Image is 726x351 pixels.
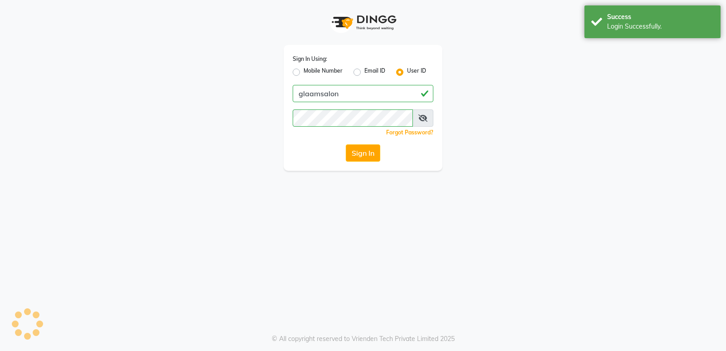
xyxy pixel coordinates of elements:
[304,67,343,78] label: Mobile Number
[293,85,433,102] input: Username
[293,55,327,63] label: Sign In Using:
[607,12,714,22] div: Success
[607,22,714,31] div: Login Successfully.
[293,109,413,127] input: Username
[346,144,380,162] button: Sign In
[386,129,433,136] a: Forgot Password?
[407,67,426,78] label: User ID
[327,9,399,36] img: logo1.svg
[364,67,385,78] label: Email ID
